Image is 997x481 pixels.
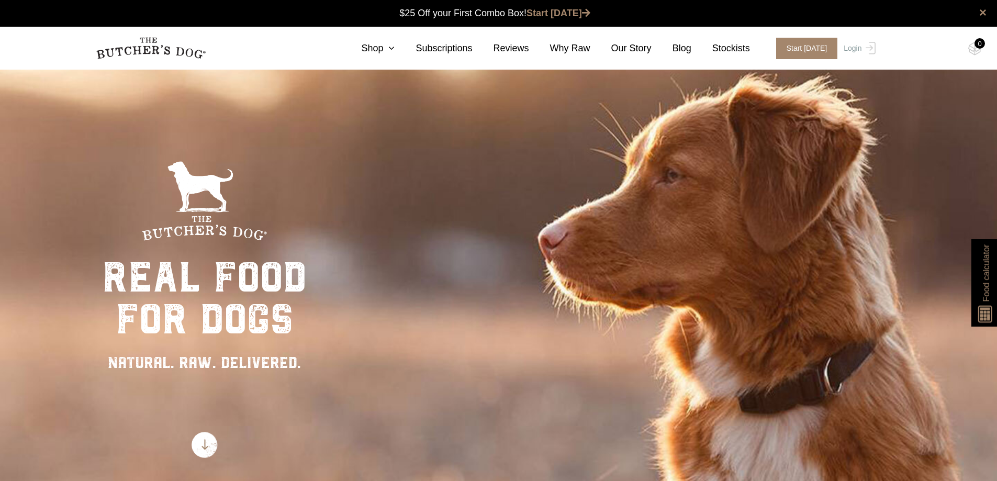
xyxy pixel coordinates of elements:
[103,256,307,340] div: real food for dogs
[526,8,590,18] a: Start [DATE]
[529,41,590,55] a: Why Raw
[691,41,750,55] a: Stockists
[652,41,691,55] a: Blog
[776,38,838,59] span: Start [DATE]
[395,41,472,55] a: Subscriptions
[103,351,307,374] div: NATURAL. RAW. DELIVERED.
[590,41,652,55] a: Our Story
[841,38,875,59] a: Login
[974,38,985,49] div: 0
[766,38,842,59] a: Start [DATE]
[979,6,987,19] a: close
[980,244,992,301] span: Food calculator
[473,41,529,55] a: Reviews
[340,41,395,55] a: Shop
[968,42,981,55] img: TBD_Cart-Empty.png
